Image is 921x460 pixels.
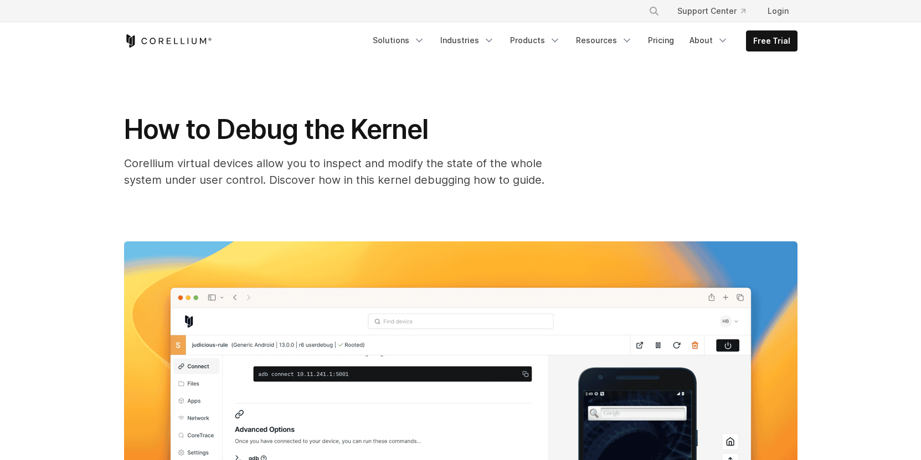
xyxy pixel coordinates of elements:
[569,30,639,50] a: Resources
[635,1,797,21] div: Navigation Menu
[366,30,797,51] div: Navigation Menu
[124,157,544,187] span: Corellium virtual devices allow you to inspect and modify the state of the whole system under use...
[366,30,431,50] a: Solutions
[641,30,681,50] a: Pricing
[683,30,735,50] a: About
[759,1,797,21] a: Login
[644,1,664,21] button: Search
[668,1,754,21] a: Support Center
[434,30,501,50] a: Industries
[124,113,429,146] span: How to Debug the Kernel
[747,31,797,51] a: Free Trial
[124,34,212,48] a: Corellium Home
[503,30,567,50] a: Products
